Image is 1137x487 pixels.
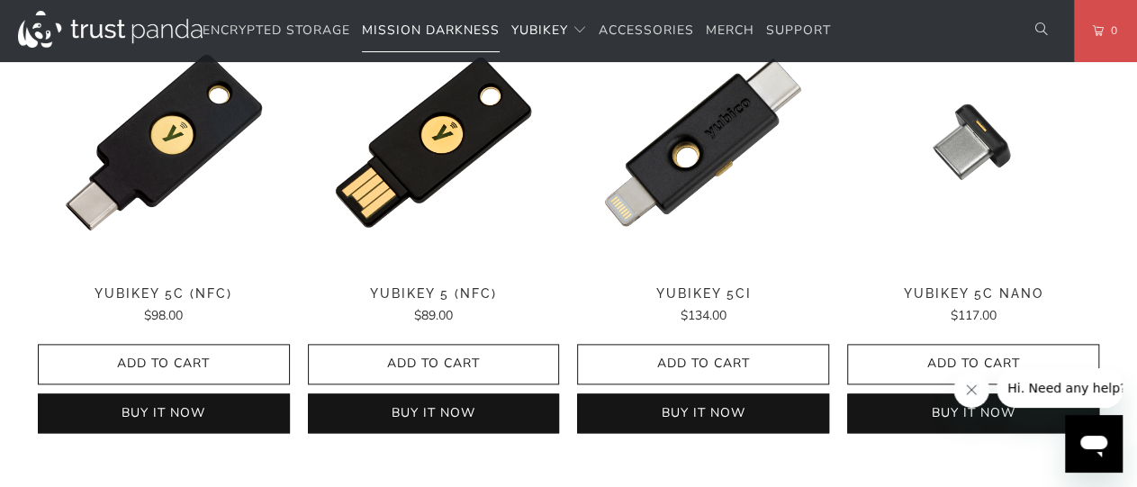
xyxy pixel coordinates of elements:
[38,16,290,268] a: YubiKey 5C (NFC) - Trust Panda YubiKey 5C (NFC) - Trust Panda
[144,307,183,324] span: $98.00
[1104,21,1118,41] span: 0
[577,16,829,268] img: YubiKey 5Ci - Trust Panda
[57,356,271,372] span: Add to Cart
[362,10,500,52] a: Mission Darkness
[308,286,560,326] a: YubiKey 5 (NFC) $89.00
[577,16,829,268] a: YubiKey 5Ci - Trust Panda YubiKey 5Ci - Trust Panda
[577,286,829,326] a: YubiKey 5Ci $134.00
[414,307,453,324] span: $89.00
[847,16,1099,268] img: YubiKey 5C Nano - Trust Panda
[866,356,1080,372] span: Add to Cart
[681,307,726,324] span: $134.00
[951,307,997,324] span: $117.00
[38,286,290,302] span: YubiKey 5C (NFC)
[18,11,203,48] img: Trust Panda Australia
[203,22,350,39] span: Encrypted Storage
[596,356,810,372] span: Add to Cart
[1065,415,1123,473] iframe: Button to launch messaging window
[599,22,694,39] span: Accessories
[327,356,541,372] span: Add to Cart
[203,10,350,52] a: Encrypted Storage
[511,22,568,39] span: YubiKey
[997,368,1123,408] iframe: Message from company
[847,286,1099,302] span: YubiKey 5C Nano
[11,13,130,27] span: Hi. Need any help?
[38,16,290,268] img: YubiKey 5C (NFC) - Trust Panda
[766,10,831,52] a: Support
[577,286,829,302] span: YubiKey 5Ci
[308,344,560,384] button: Add to Cart
[706,10,754,52] a: Merch
[203,10,831,52] nav: Translation missing: en.navigation.header.main_nav
[308,16,560,268] a: YubiKey 5 (NFC) - Trust Panda YubiKey 5 (NFC) - Trust Panda
[308,393,560,433] button: Buy it now
[308,286,560,302] span: YubiKey 5 (NFC)
[953,372,989,408] iframe: Close message
[308,16,560,268] img: YubiKey 5 (NFC) - Trust Panda
[766,22,831,39] span: Support
[577,344,829,384] button: Add to Cart
[577,393,829,433] button: Buy it now
[38,393,290,433] button: Buy it now
[847,393,1099,433] button: Buy it now
[847,286,1099,326] a: YubiKey 5C Nano $117.00
[511,10,587,52] summary: YubiKey
[599,10,694,52] a: Accessories
[706,22,754,39] span: Merch
[362,22,500,39] span: Mission Darkness
[847,16,1099,268] a: YubiKey 5C Nano - Trust Panda YubiKey 5C Nano - Trust Panda
[38,286,290,326] a: YubiKey 5C (NFC) $98.00
[847,344,1099,384] button: Add to Cart
[38,344,290,384] button: Add to Cart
